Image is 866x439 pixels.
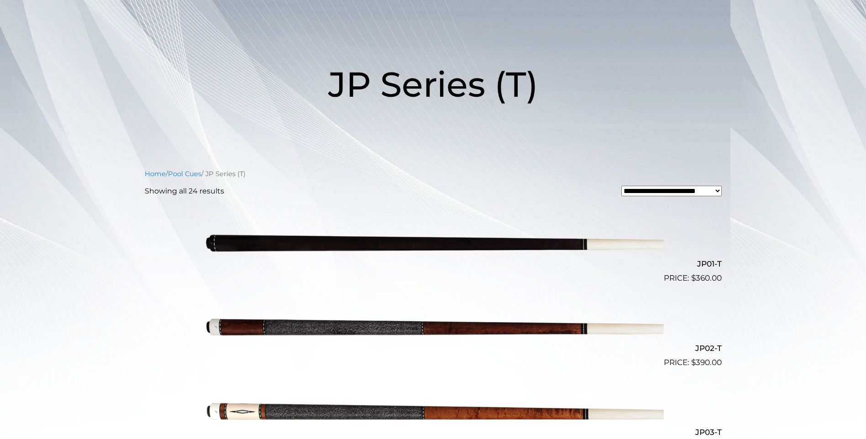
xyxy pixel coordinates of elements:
[145,186,224,197] p: Showing all 24 results
[328,63,538,105] span: JP Series (T)
[145,340,722,356] h2: JP02-T
[145,256,722,272] h2: JP01-T
[168,170,201,178] a: Pool Cues
[691,273,696,282] span: $
[691,273,722,282] bdi: 360.00
[145,204,722,284] a: JP01-T $360.00
[145,169,722,179] nav: Breadcrumb
[691,358,722,367] bdi: 390.00
[691,358,696,367] span: $
[145,288,722,368] a: JP02-T $390.00
[203,204,664,281] img: JP01-T
[145,170,166,178] a: Home
[203,288,664,365] img: JP02-T
[621,186,722,196] select: Shop order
